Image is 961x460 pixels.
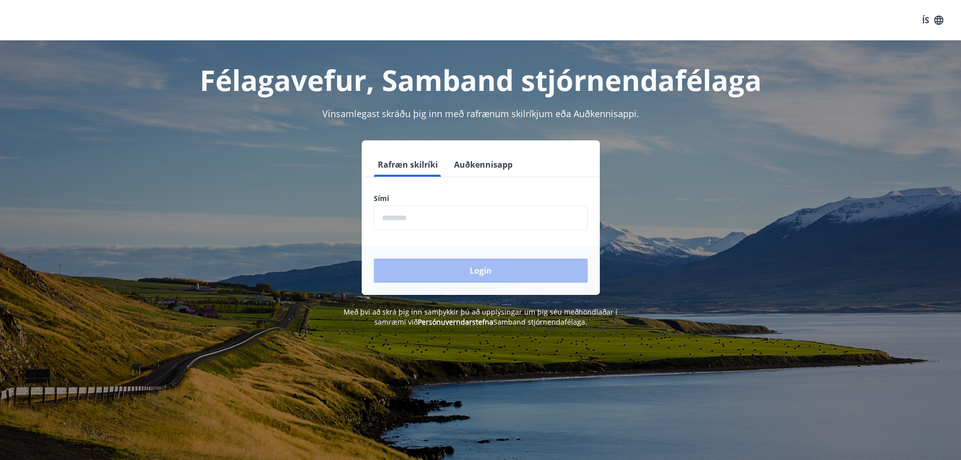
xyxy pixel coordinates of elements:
span: Með því að skrá þig inn samþykkir þú að upplýsingar um þig séu meðhöndlaðar í samræmi við Samband... [344,307,617,327]
button: Auðkennisapp [450,152,517,177]
button: Rafræn skilríki [374,152,442,177]
button: ÍS [917,11,949,29]
label: Sími [374,193,588,203]
span: Vinsamlegast skráðu þig inn með rafrænum skilríkjum eða Auðkennisappi. [322,108,639,120]
h1: Félagavefur, Samband stjórnendafélaga [130,61,832,99]
a: Persónuverndarstefna [418,317,493,327]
